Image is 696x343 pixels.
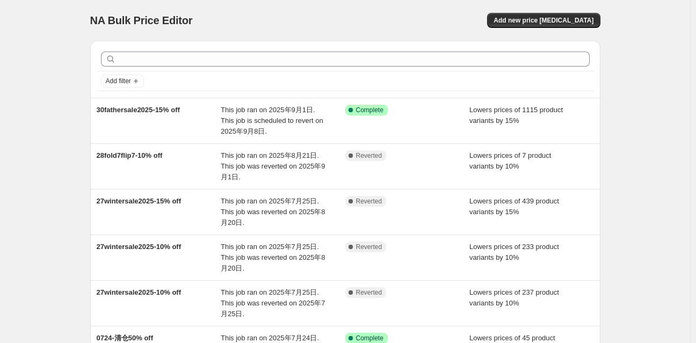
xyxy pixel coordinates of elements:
span: Reverted [356,288,382,297]
span: 27wintersale2025-10% off [97,288,182,296]
span: Reverted [356,243,382,251]
span: 0724-清仓50% off [97,334,153,342]
span: NA Bulk Price Editor [90,14,193,26]
span: Lowers prices of 1115 product variants by 15% [469,106,563,125]
button: Add filter [101,75,144,87]
span: Reverted [356,197,382,206]
span: This job ran on 2025年7月25日. This job was reverted on 2025年7月25日. [221,288,325,318]
span: Complete [356,106,383,114]
span: Add new price [MEDICAL_DATA] [494,16,593,25]
span: 27wintersale2025-10% off [97,243,182,251]
span: This job ran on 2025年7月24日. [221,334,319,342]
span: Reverted [356,151,382,160]
span: 28fold7flip7-10% off [97,151,163,159]
span: 30fathersale2025-15% off [97,106,180,114]
span: Lowers prices of 237 product variants by 10% [469,288,559,307]
span: This job ran on 2025年8月21日. This job was reverted on 2025年9月1日. [221,151,325,181]
span: Lowers prices of 439 product variants by 15% [469,197,559,216]
span: This job ran on 2025年9月1日. This job is scheduled to revert on 2025年9月8日. [221,106,323,135]
span: This job ran on 2025年7月25日. This job was reverted on 2025年8月20日. [221,197,325,227]
span: 27wintersale2025-15% off [97,197,182,205]
span: Lowers prices of 7 product variants by 10% [469,151,551,170]
button: Add new price [MEDICAL_DATA] [487,13,600,28]
span: Add filter [106,77,131,85]
span: Complete [356,334,383,342]
span: This job ran on 2025年7月25日. This job was reverted on 2025年8月20日. [221,243,325,272]
span: Lowers prices of 233 product variants by 10% [469,243,559,261]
